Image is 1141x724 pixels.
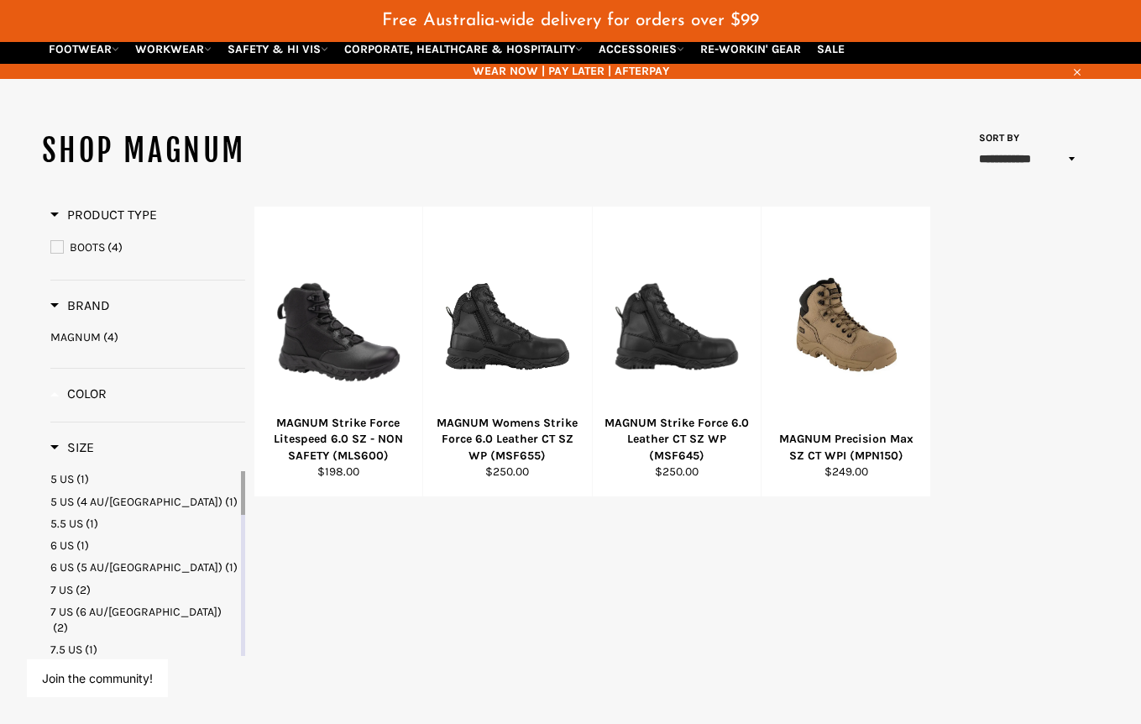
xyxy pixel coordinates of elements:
span: (1) [76,538,89,553]
span: (1) [86,517,98,531]
a: 7 US [50,582,238,598]
span: (1) [225,495,238,509]
a: MAGNUM Strike Force Litespeed 6.0 SZ - NON SAFETY (MLS600)MAGNUM Strike Force Litespeed 6.0 SZ - ... [254,207,423,497]
a: 5.5 US [50,516,238,532]
span: BOOTS [70,240,105,254]
a: ACCESSORIES [592,34,691,64]
span: (4) [103,330,118,344]
span: (2) [53,621,68,635]
a: MAGNUM [50,329,245,345]
span: MAGNUM [50,330,101,344]
h3: Product Type [50,207,157,223]
a: SAFETY & HI VIS [221,34,335,64]
a: CORPORATE, HEALTHCARE & HOSPITALITY [338,34,589,64]
span: 5.5 US [50,517,83,531]
a: MAGNUM Womens Strike Force 6.0 Leather CT SZ WP (MSF655)MAGNUM Womens Strike Force 6.0 Leather CT... [422,207,592,497]
span: WEAR NOW | PAY LATER | AFTERPAY [42,63,1100,79]
span: Color [50,386,107,401]
a: 6 US (5 AU/UK) [50,559,238,575]
a: SALE [810,34,851,64]
a: WORKWEAR [128,34,218,64]
h3: Brand [50,297,110,314]
span: (1) [76,472,89,486]
label: Sort by [974,131,1020,145]
span: 7 US (6 AU/[GEOGRAPHIC_DATA]) [50,605,222,619]
button: Join the community! [42,671,153,685]
span: 5 US (4 AU/[GEOGRAPHIC_DATA]) [50,495,222,509]
span: 6 US [50,538,74,553]
a: 7 US (6 AU/UK) [50,604,238,637]
span: 7 US [50,583,73,597]
span: Free Australia-wide delivery for orders over $99 [382,12,759,29]
a: MAGNUM Precision Max SZ CT WPI (MPN150)MAGNUM Precision Max SZ CT WPI (MPN150)$249.00 [761,207,930,497]
span: 5 US [50,472,74,486]
span: Size [50,439,94,455]
a: 7.5 US [50,642,238,658]
a: BOOTS [50,239,245,257]
span: (1) [85,643,97,657]
h1: SHOP MAGNUM [42,130,571,172]
a: FOOTWEAR [42,34,126,64]
span: (1) [225,560,238,574]
a: 5 US [50,471,238,487]
div: MAGNUM Strike Force 6.0 Leather CT SZ WP (MSF645) [603,415,751,464]
div: MAGNUM Precision Max SZ CT WPI (MPN150) [772,431,920,464]
span: 7.5 US [50,643,82,657]
span: Brand [50,297,110,313]
span: (2) [76,583,91,597]
a: 5 US (4 AU/UK) [50,494,238,510]
a: RE-WORKIN' GEAR [693,34,808,64]
div: MAGNUM Strike Force Litespeed 6.0 SZ - NON SAFETY (MLS600) [264,415,412,464]
span: 6 US (5 AU/[GEOGRAPHIC_DATA]) [50,560,222,574]
div: MAGNUM Womens Strike Force 6.0 Leather CT SZ WP (MSF655) [434,415,582,464]
a: 6 US [50,538,238,553]
h3: Color [50,386,107,402]
a: MAGNUM Strike Force 6.0 Leather CT SZ WP (MSF645)MAGNUM Strike Force 6.0 Leather CT SZ WP (MSF645... [592,207,762,497]
span: (4) [107,240,123,254]
h3: Size [50,439,94,456]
